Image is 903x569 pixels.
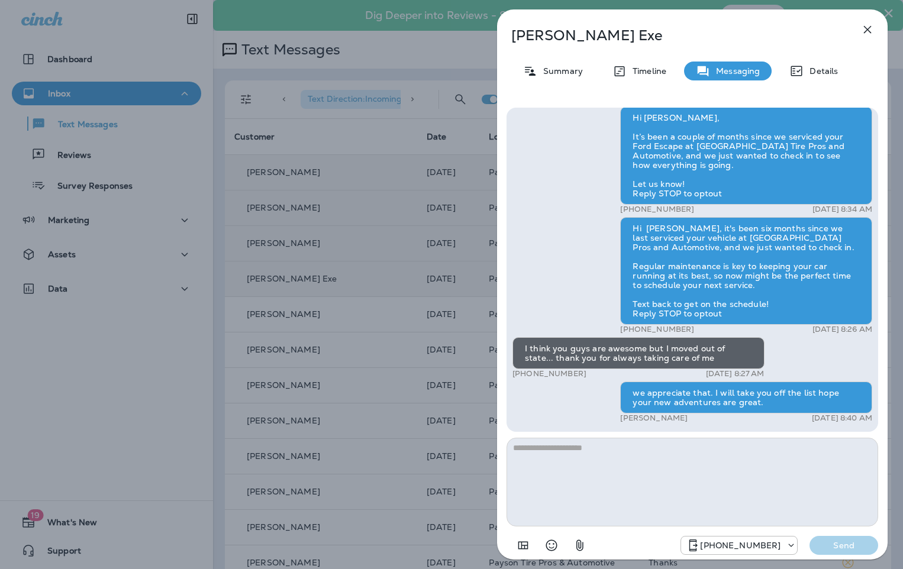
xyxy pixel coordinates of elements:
[512,337,765,369] div: I think you guys are awesome but I moved out of state... thank you for always taking care of me
[812,325,872,334] p: [DATE] 8:26 AM
[620,205,694,214] p: [PHONE_NUMBER]
[537,66,583,76] p: Summary
[812,205,872,214] p: [DATE] 8:34 AM
[620,325,694,334] p: [PHONE_NUMBER]
[700,541,781,550] p: [PHONE_NUMBER]
[511,534,535,557] button: Add in a premade template
[511,27,834,44] p: [PERSON_NAME] Exe
[710,66,760,76] p: Messaging
[620,106,872,205] div: Hi [PERSON_NAME], It’s been a couple of months since we serviced your Ford Escape at [GEOGRAPHIC_...
[620,382,872,413] div: we appreciate that. I will take you off the list hope your new adventures are great.
[812,413,872,423] p: [DATE] 8:40 AM
[681,538,797,552] div: +1 (928) 260-4498
[620,217,872,325] div: Hi [PERSON_NAME], it's been six months since we last serviced your vehicle at [GEOGRAPHIC_DATA] P...
[706,369,765,379] p: [DATE] 8:27 AM
[620,413,688,423] p: [PERSON_NAME]
[804,66,838,76] p: Details
[540,534,563,557] button: Select an emoji
[512,369,586,379] p: [PHONE_NUMBER]
[627,66,666,76] p: Timeline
